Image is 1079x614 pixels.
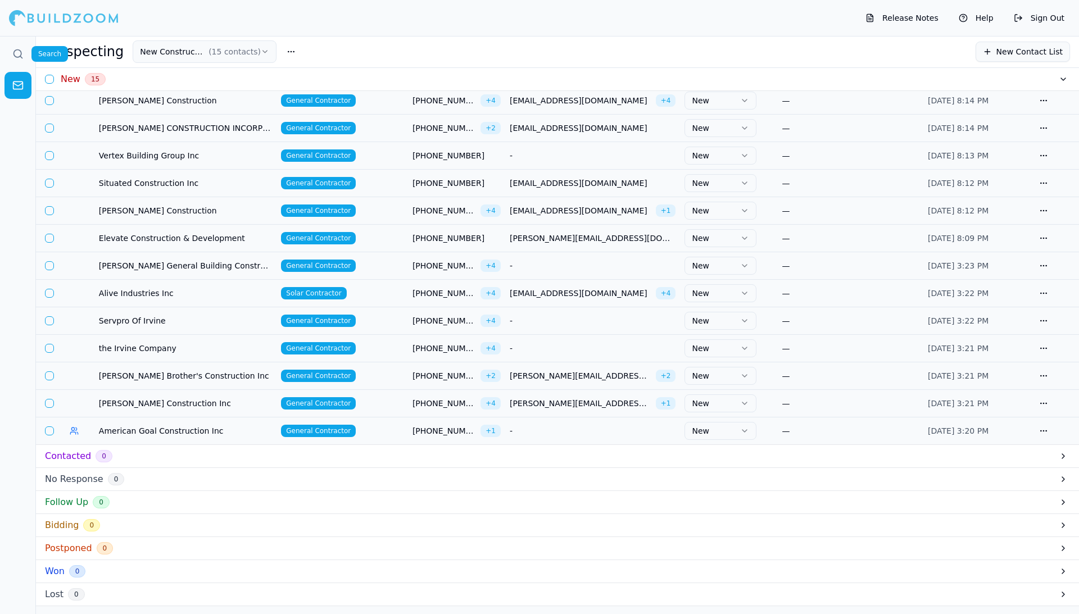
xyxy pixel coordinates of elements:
[510,233,675,244] span: [PERSON_NAME][EMAIL_ADDRESS][DOMAIN_NAME]
[412,343,476,354] span: [PHONE_NUMBER]
[782,288,919,299] div: —
[976,42,1070,62] button: New Contact List
[510,260,675,271] div: -
[412,233,501,244] span: [PHONE_NUMBER]
[85,73,106,85] span: 15
[928,206,989,215] span: [DATE] 8:12 PM
[510,122,675,134] span: [EMAIL_ADDRESS][DOMAIN_NAME]
[928,179,989,188] span: [DATE] 8:12 PM
[782,425,919,436] div: —
[38,49,61,58] p: Search
[99,425,272,436] span: American Goal Construction Inc
[928,289,989,298] span: [DATE] 3:22 PM
[45,472,103,486] h3: No Response
[928,261,989,270] span: [DATE] 3:23 PM
[281,94,356,107] span: General Contractor
[281,370,356,382] span: General Contractor
[782,150,919,161] div: —
[928,124,989,133] span: [DATE] 8:14 PM
[281,342,356,354] span: General Contractor
[412,398,476,409] span: [PHONE_NUMBER]
[656,287,676,299] span: + 4
[782,95,919,106] div: —
[480,260,501,272] span: + 4
[928,399,989,408] span: [DATE] 3:21 PM
[782,343,919,354] div: —
[412,260,476,271] span: [PHONE_NUMBER]
[45,588,64,601] h3: Lost
[281,315,356,327] span: General Contractor
[656,397,676,410] span: + 1
[108,473,125,485] span: 0
[928,96,989,105] span: [DATE] 8:14 PM
[656,94,676,107] span: + 4
[928,426,989,435] span: [DATE] 3:20 PM
[99,343,272,354] span: the Irvine Company
[782,122,919,134] div: —
[281,204,356,217] span: General Contractor
[281,260,356,272] span: General Contractor
[93,496,110,508] span: 0
[61,72,80,86] h3: New
[480,315,501,327] span: + 4
[510,150,675,161] div: -
[953,9,999,27] button: Help
[860,9,944,27] button: Release Notes
[1008,9,1070,27] button: Sign Out
[510,315,675,326] div: -
[412,288,476,299] span: [PHONE_NUMBER]
[412,205,476,216] span: [PHONE_NUMBER]
[480,425,501,437] span: + 1
[510,370,651,381] span: [PERSON_NAME][EMAIL_ADDRESS][DOMAIN_NAME]
[510,343,675,354] div: -
[99,150,272,161] span: Vertex Building Group Inc
[281,287,346,299] span: Solar Contractor
[782,233,919,244] div: —
[510,178,675,189] span: [EMAIL_ADDRESS][DOMAIN_NAME]
[928,344,989,353] span: [DATE] 3:21 PM
[99,233,272,244] span: Elevate Construction & Development
[412,315,476,326] span: [PHONE_NUMBER]
[45,542,92,555] h3: Postponed
[412,95,476,106] span: [PHONE_NUMBER]
[480,204,501,217] span: + 4
[510,425,675,436] div: -
[412,122,476,134] span: [PHONE_NUMBER]
[480,287,501,299] span: + 4
[928,371,989,380] span: [DATE] 3:21 PM
[656,370,676,382] span: + 2
[281,177,356,189] span: General Contractor
[281,149,356,162] span: General Contractor
[782,398,919,409] div: —
[45,43,124,61] h1: Prospecting
[99,205,272,216] span: [PERSON_NAME] Construction
[69,565,86,577] span: 0
[928,151,989,160] span: [DATE] 8:13 PM
[782,370,919,381] div: —
[281,425,356,437] span: General Contractor
[782,205,919,216] div: —
[83,519,100,531] span: 0
[96,450,112,462] span: 0
[45,519,79,532] h3: Bidding
[99,315,272,326] span: Servpro Of Irvine
[99,122,272,134] span: [PERSON_NAME] CONSTRUCTION INCORPORATED
[782,178,919,189] div: —
[99,260,272,271] span: [PERSON_NAME] General Building Construction Inc
[412,150,501,161] span: [PHONE_NUMBER]
[99,398,272,409] span: [PERSON_NAME] Construction Inc
[412,178,501,189] span: [PHONE_NUMBER]
[45,495,88,509] h3: Follow Up
[281,397,356,410] span: General Contractor
[928,316,989,325] span: [DATE] 3:22 PM
[412,425,476,436] span: [PHONE_NUMBER]
[656,204,676,217] span: + 1
[510,398,651,409] span: [PERSON_NAME][EMAIL_ADDRESS][DOMAIN_NAME]
[480,370,501,382] span: + 2
[99,178,272,189] span: Situated Construction Inc
[480,94,501,107] span: + 4
[97,542,114,554] span: 0
[99,288,272,299] span: Alive Industries Inc
[510,205,651,216] span: [EMAIL_ADDRESS][DOMAIN_NAME]
[510,288,651,299] span: [EMAIL_ADDRESS][DOMAIN_NAME]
